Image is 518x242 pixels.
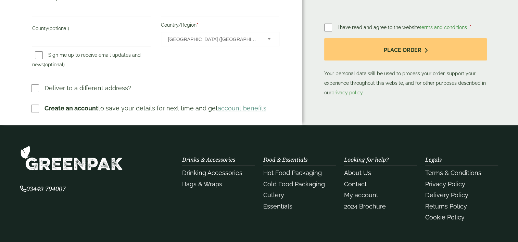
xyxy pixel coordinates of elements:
abbr: required [197,22,198,28]
a: Cold Food Packaging [263,180,325,188]
a: Cookie Policy [425,214,465,221]
a: Cutlery [263,191,284,199]
strong: Create an account [45,105,98,112]
a: Delivery Policy [425,191,468,199]
span: United Kingdom (UK) [168,32,258,46]
abbr: required [470,25,471,30]
span: (optional) [48,26,69,31]
a: Hot Food Packaging [263,169,322,176]
a: Essentials [263,203,292,210]
button: Place order [324,38,487,60]
a: Drinking Accessories [182,169,242,176]
label: County [32,24,151,35]
p: Your personal data will be used to process your order, support your experience throughout this we... [324,38,487,97]
a: terms and conditions [420,25,467,30]
label: Country/Region [161,20,279,32]
a: Contact [344,180,367,188]
span: (optional) [44,62,65,67]
input: Sign me up to receive email updates and news(optional) [35,51,43,59]
a: 2024 Brochure [344,203,386,210]
a: About Us [344,169,371,176]
label: Sign me up to receive email updates and news [32,52,141,69]
span: Country/Region [161,32,279,46]
a: 03449 794007 [20,186,66,192]
a: Terms & Conditions [425,169,481,176]
p: to save your details for next time and get [45,104,266,113]
a: My account [344,191,378,199]
span: I have read and agree to the website [338,25,468,30]
a: Privacy Policy [425,180,465,188]
a: Returns Policy [425,203,467,210]
span: 03449 794007 [20,185,66,193]
a: privacy policy [331,90,363,95]
a: account benefits [218,105,266,112]
p: Deliver to a different address? [45,83,131,93]
a: Bags & Wraps [182,180,222,188]
img: GreenPak Supplies [20,146,123,171]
